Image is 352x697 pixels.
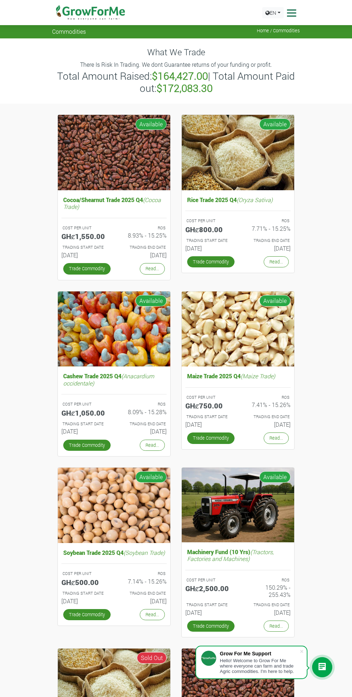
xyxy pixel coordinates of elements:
p: COST PER UNIT [186,394,232,401]
p: Estimated Trading Start Date [186,238,232,244]
p: COST PER UNIT [186,577,232,583]
img: growforme image [182,468,294,542]
b: $172,083.30 [157,81,213,95]
h6: [DATE] [244,421,291,428]
i: (Soybean Trade) [124,549,165,556]
p: Estimated Trading End Date [121,421,166,427]
h6: 7.14% - 15.26% [120,578,167,585]
span: Sold Out [137,652,167,664]
h6: [DATE] [244,245,291,252]
p: ROS [245,394,290,401]
h6: 8.09% - 15.28% [120,408,167,415]
h6: [DATE] [120,252,167,258]
a: Cashew Trade 2025 Q4(Anacardium occidentale) COST PER UNIT GHȼ1,050.00 ROS 8.09% - 15.28% TRADING... [61,371,167,438]
h6: [DATE] [120,428,167,435]
h6: [DATE] [120,598,167,604]
a: Maize Trade 2025 Q4(Maize Trade) COST PER UNIT GHȼ750.00 ROS 7.41% - 15.26% TRADING START DATE [D... [185,371,291,431]
span: Available [135,471,167,483]
span: Available [259,118,291,130]
h6: 7.41% - 15.26% [244,401,291,408]
p: ROS [245,218,290,224]
p: ROS [121,401,166,407]
h5: Machinery Fund (10 Yrs) [185,547,291,564]
h5: Soybean Trade 2025 Q4 [61,547,167,558]
span: Available [259,295,291,307]
img: growforme image [182,291,294,367]
a: Read... [140,440,165,451]
a: Read... [264,432,289,444]
span: Commodities [52,28,86,35]
a: Trade Commodity [187,621,235,632]
img: growforme image [58,115,170,190]
p: COST PER UNIT [62,571,108,577]
h6: [DATE] [185,245,233,252]
h5: GHȼ1,550.00 [61,232,109,240]
a: EN [262,7,284,18]
h6: 150.29% - 255.43% [244,584,291,598]
i: (Cocoa Trade) [63,196,161,210]
p: Estimated Trading Start Date [186,414,232,420]
h6: [DATE] [61,428,109,435]
a: Trade Commodity [63,263,111,274]
a: Read... [264,256,289,267]
div: Grow For Me Support [220,651,300,656]
a: Trade Commodity [63,609,111,620]
h6: [DATE] [61,252,109,258]
p: ROS [245,577,290,583]
img: growforme image [182,115,294,190]
h5: Cocoa/Shearnut Trade 2025 Q4 [61,195,167,212]
h5: GHȼ750.00 [185,401,233,410]
a: Trade Commodity [187,256,235,267]
a: Read... [140,609,165,620]
i: (Tractors, Factories and Machines) [187,548,274,562]
span: Available [135,295,167,307]
h4: What We Trade [52,47,300,57]
b: $164,427.00 [152,69,208,83]
a: Read... [264,621,289,632]
p: ROS [121,225,166,231]
h5: GHȼ1,050.00 [61,408,109,417]
a: Soybean Trade 2025 Q4(Soybean Trade) COST PER UNIT GHȼ500.00 ROS 7.14% - 15.26% TRADING START DAT... [61,547,167,607]
h6: [DATE] [244,609,291,616]
div: Hello! Welcome to Grow For Me where everyone can farm and trade Agric commodities. I'm here to help. [220,658,300,674]
h5: Rice Trade 2025 Q4 [185,195,291,205]
a: Trade Commodity [187,432,235,444]
h5: GHȼ800.00 [185,225,233,234]
h5: Cashew Trade 2025 Q4 [61,371,167,388]
p: Estimated Trading Start Date [62,244,108,251]
p: Estimated Trading End Date [121,590,166,597]
p: COST PER UNIT [62,225,108,231]
img: growforme image [58,468,170,543]
i: (Oryza Sativa) [237,196,273,204]
span: Home / Commodities [257,28,300,33]
p: There Is Risk In Trading. We dont Guarantee returns of your funding or profit. [53,60,299,69]
img: growforme image [58,291,170,367]
p: Estimated Trading Start Date [62,421,108,427]
h5: GHȼ2,500.00 [185,584,233,593]
a: Cocoa/Shearnut Trade 2025 Q4(Cocoa Trade) COST PER UNIT GHȼ1,550.00 ROS 8.93% - 15.25% TRADING ST... [61,195,167,261]
h3: Total Amount Raised: | Total Amount Paid out: [53,70,299,94]
p: COST PER UNIT [62,401,108,407]
a: Trade Commodity [63,440,111,451]
h5: GHȼ500.00 [61,578,109,586]
i: (Anacardium occidentale) [63,372,154,387]
h6: 7.71% - 15.25% [244,225,291,232]
h6: [DATE] [61,598,109,604]
p: ROS [121,571,166,577]
p: Estimated Trading End Date [121,244,166,251]
p: Estimated Trading End Date [245,602,290,608]
a: Read... [140,263,165,274]
h6: [DATE] [185,609,233,616]
h5: Maize Trade 2025 Q4 [185,371,291,381]
p: COST PER UNIT [186,218,232,224]
p: Estimated Trading Start Date [186,602,232,608]
p: Estimated Trading Start Date [62,590,108,597]
h6: [DATE] [185,421,233,428]
h6: 8.93% - 15.25% [120,232,167,239]
span: Available [135,118,167,130]
span: Available [259,471,291,483]
p: Estimated Trading End Date [245,238,290,244]
i: (Maize Trade) [241,372,275,380]
p: Estimated Trading End Date [245,414,290,420]
a: Machinery Fund (10 Yrs)(Tractors, Factories and Machines) COST PER UNIT GHȼ2,500.00 ROS 150.29% -... [185,547,291,619]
